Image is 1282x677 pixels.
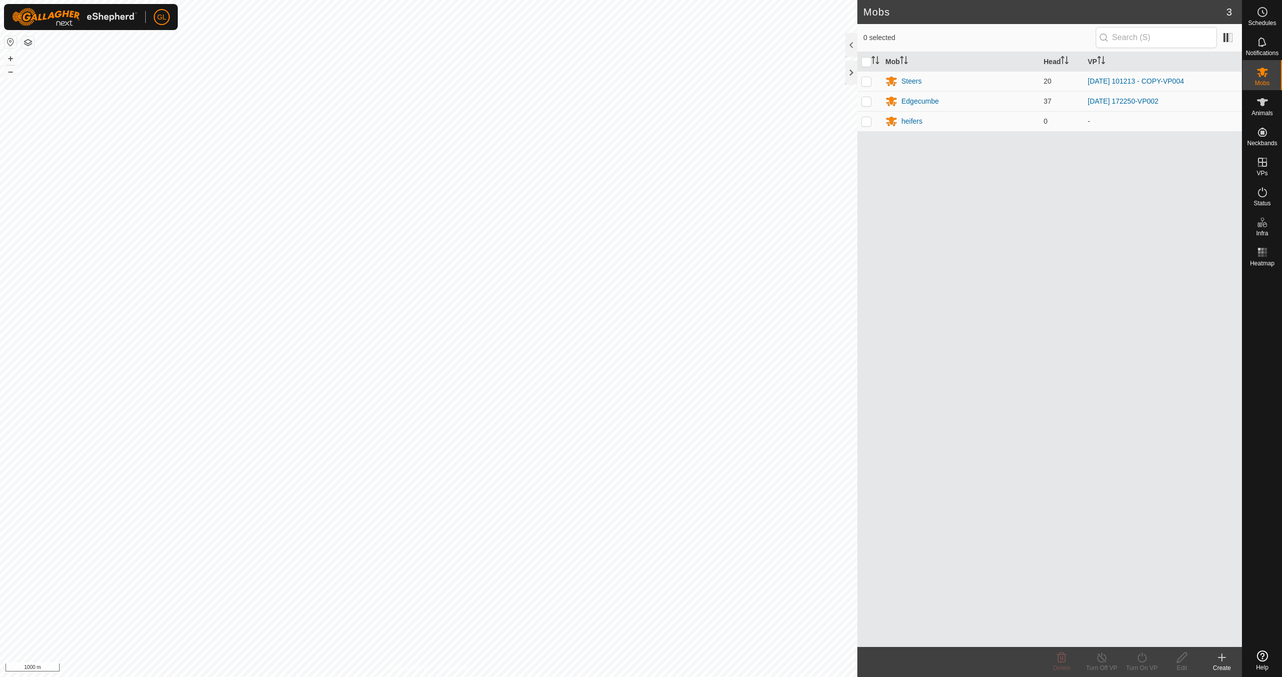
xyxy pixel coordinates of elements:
a: Privacy Policy [389,664,427,673]
a: [DATE] 172250-VP002 [1088,97,1158,105]
div: Edit [1162,663,1202,672]
span: Schedules [1248,20,1276,26]
span: Delete [1053,664,1071,671]
button: Reset Map [5,36,17,48]
p-sorticon: Activate to sort [900,58,908,66]
span: Notifications [1246,50,1278,56]
span: 0 [1044,117,1048,125]
div: Create [1202,663,1242,672]
span: GL [157,12,167,23]
input: Search (S) [1096,27,1217,48]
div: Steers [901,76,921,87]
span: 3 [1226,5,1232,20]
p-sorticon: Activate to sort [871,58,879,66]
span: Status [1253,200,1270,206]
span: VPs [1256,170,1267,176]
div: Edgecumbe [901,96,939,107]
td: - [1084,111,1242,131]
span: Mobs [1255,80,1269,86]
span: Neckbands [1247,140,1277,146]
p-sorticon: Activate to sort [1061,58,1069,66]
span: Help [1256,664,1268,670]
th: Head [1040,52,1084,72]
th: VP [1084,52,1242,72]
a: Contact Us [439,664,468,673]
span: Infra [1256,230,1268,236]
span: 20 [1044,77,1052,85]
span: Heatmap [1250,260,1274,266]
span: 37 [1044,97,1052,105]
p-sorticon: Activate to sort [1097,58,1105,66]
button: Map Layers [22,37,34,49]
a: [DATE] 101213 - COPY-VP004 [1088,77,1184,85]
h2: Mobs [863,6,1226,18]
button: – [5,66,17,78]
button: + [5,53,17,65]
div: Turn Off VP [1082,663,1122,672]
span: 0 selected [863,33,1096,43]
a: Help [1242,646,1282,674]
th: Mob [881,52,1040,72]
div: Turn On VP [1122,663,1162,672]
span: Animals [1251,110,1273,116]
img: Gallagher Logo [12,8,137,26]
div: heifers [901,116,922,127]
